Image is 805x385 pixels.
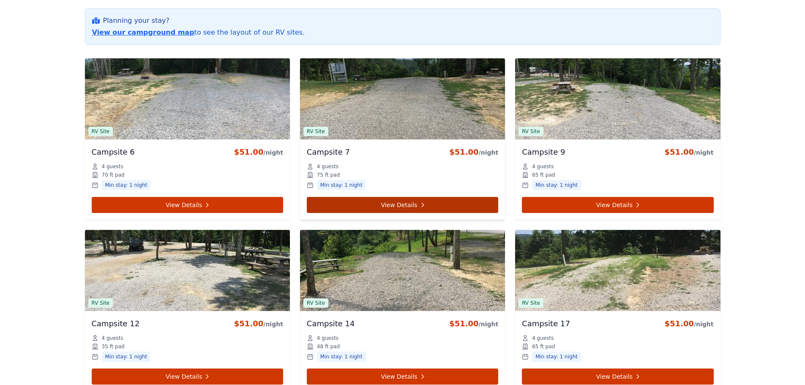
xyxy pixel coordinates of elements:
h3: Campsite 7 [307,146,350,158]
span: 75 ft pad [317,172,340,178]
span: RV Site [88,298,113,308]
span: Planning your stay? [103,16,169,26]
span: /night [263,149,283,156]
span: /night [694,321,714,328]
span: /night [694,149,714,156]
span: Min stay: 1 night [317,352,366,362]
span: 4 guests [532,335,554,341]
span: RV Site [88,127,113,136]
div: $51.00 [664,318,713,330]
span: 65 ft pad [532,343,555,350]
span: 4 guests [102,335,123,341]
a: View Details [92,197,283,213]
span: 4 guests [532,163,554,170]
h3: Campsite 12 [92,318,140,330]
a: View Details [522,369,713,385]
img: Campsite 12 [85,230,290,311]
img: Campsite 17 [515,230,720,311]
span: 65 ft pad [532,172,555,178]
span: 4 guests [317,335,338,341]
span: Min stay: 1 night [102,180,151,190]
div: $51.00 [664,146,713,158]
h3: Campsite 9 [522,146,565,158]
span: RV Site [303,298,328,308]
span: /night [479,149,499,156]
h3: Campsite 17 [522,318,570,330]
div: $51.00 [449,146,498,158]
a: View Details [92,369,283,385]
div: $51.00 [234,318,283,330]
h3: Campsite 6 [92,146,135,158]
span: 70 ft pad [102,172,125,178]
span: RV Site [518,127,543,136]
img: Campsite 6 [85,58,290,139]
h3: Campsite 14 [307,318,355,330]
span: 35 ft pad [102,343,125,350]
span: RV Site [303,127,328,136]
img: Campsite 9 [515,58,720,139]
a: View Details [307,197,498,213]
span: Min stay: 1 night [317,180,366,190]
div: $51.00 [449,318,498,330]
span: /night [263,321,283,328]
a: View Details [522,197,713,213]
span: RV Site [518,298,543,308]
img: Campsite 7 [300,58,505,139]
span: 4 guests [317,163,338,170]
p: to see the layout of our RV sites. [92,27,713,38]
div: $51.00 [234,146,283,158]
span: Min stay: 1 night [532,352,581,362]
span: 48 ft pad [317,343,340,350]
span: /night [479,321,499,328]
span: 4 guests [102,163,123,170]
span: Min stay: 1 night [532,180,581,190]
span: Min stay: 1 night [102,352,151,362]
img: Campsite 14 [300,230,505,311]
a: View Details [307,369,498,385]
a: View our campground map [92,28,194,36]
